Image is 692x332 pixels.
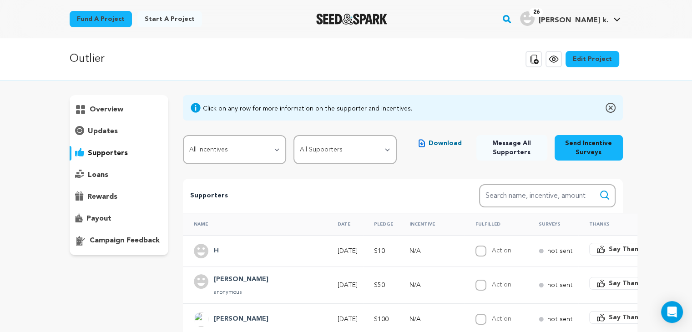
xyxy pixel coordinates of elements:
div: Open Intercom Messenger [661,301,683,323]
button: rewards [70,190,169,204]
th: Pledge [363,213,399,235]
p: not sent [547,281,573,290]
span: ehle k.'s Profile [518,10,622,29]
a: Edit Project [566,51,619,67]
button: Say Thanks [589,311,653,324]
button: updates [70,124,169,139]
button: Say Thanks [589,277,653,290]
a: Seed&Spark Homepage [316,14,388,25]
span: $10 [374,248,385,254]
p: N/A [409,246,459,256]
p: updates [88,126,118,137]
span: $100 [374,316,389,322]
button: Say Thanks [589,243,653,256]
th: Surveys [528,213,578,235]
button: payout [70,211,169,226]
button: loans [70,168,169,182]
button: overview [70,102,169,117]
p: N/A [409,315,459,324]
img: close-o.svg [606,102,616,113]
input: Search name, incentive, amount [479,184,616,207]
span: Download [429,139,462,148]
a: ehle k.'s Profile [518,10,622,26]
p: payout [86,213,111,224]
th: Incentive [399,213,465,235]
p: [DATE] [338,246,358,256]
h4: Jimmy Kong [214,274,268,285]
p: Supporters [190,191,450,201]
th: Date [327,213,363,235]
div: ehle k.'s Profile [520,11,608,26]
button: Message All Supporters [476,135,547,161]
img: user.png [194,274,208,289]
label: Action [492,316,511,322]
span: Say Thanks [609,279,645,288]
button: Send Incentive Surveys [555,135,623,161]
label: Action [492,282,511,288]
th: Fulfilled [465,213,528,235]
span: Say Thanks [609,245,645,254]
button: campaign feedback [70,233,169,248]
th: Name [183,213,327,235]
img: ACg8ocKKo11NTrZqU5O65DeGK_QxLL_LvUOb88w4dwK-Jzsjm9TEXY_nwQ=s96-c [194,312,208,327]
img: Seed&Spark Logo Dark Mode [316,14,388,25]
p: supporters [88,148,128,159]
img: user.png [194,244,208,258]
span: $50 [374,282,385,288]
button: Download [411,135,469,151]
p: Outlier [70,51,104,67]
th: Thanks [578,213,658,235]
p: N/A [409,281,459,290]
p: campaign feedback [90,235,160,246]
p: [DATE] [338,315,358,324]
p: [DATE] [338,281,358,290]
button: supporters [70,146,169,161]
a: Start a project [137,11,202,27]
p: loans [88,170,108,181]
span: [PERSON_NAME] k. [538,17,608,24]
h4: Anderson Jordan [214,314,268,325]
div: Click on any row for more information on the supporter and incentives. [203,104,412,113]
p: not sent [547,246,573,256]
h4: H [214,246,219,257]
p: overview [90,104,123,115]
span: 26 [529,8,543,17]
p: rewards [87,191,117,202]
p: anonymous [214,289,268,296]
label: Action [492,247,511,254]
span: Message All Supporters [484,139,540,157]
img: user.png [520,11,535,26]
p: not sent [547,315,573,324]
a: Fund a project [70,11,132,27]
span: Say Thanks [609,313,645,322]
